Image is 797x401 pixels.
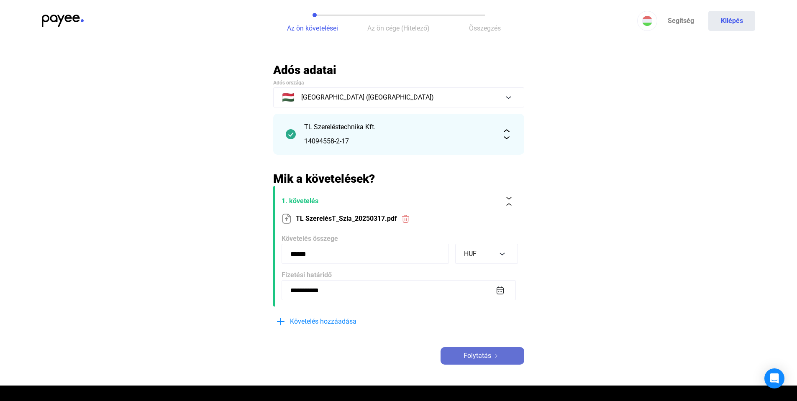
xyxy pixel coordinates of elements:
[464,250,477,258] span: HUF
[455,244,518,264] button: HUF
[397,210,415,227] button: trash-red
[464,351,491,361] span: Folytatás
[642,16,652,26] img: HU
[502,129,512,139] img: expand
[505,197,513,206] img: collapse
[708,11,755,31] button: Kilépés
[282,92,295,102] span: 🇭🇺
[273,313,399,330] button: plus-blueKövetelés hozzáadása
[296,214,397,224] span: TL SzerelésT_Szla_20250317.pdf
[367,24,430,32] span: Az ön cége (Hitelező)
[304,122,493,132] div: TL Szereléstechnika Kft.
[273,63,524,77] h2: Adós adatai
[282,214,292,224] img: upload-paper
[282,196,497,206] span: 1. követelés
[273,80,304,86] span: Adós országa
[500,192,518,210] button: collapse
[301,92,434,102] span: [GEOGRAPHIC_DATA] ([GEOGRAPHIC_DATA])
[441,347,524,365] button: Folytatásarrow-right-white
[657,11,704,31] a: Segítség
[286,129,296,139] img: checkmark-darker-green-circle
[276,317,286,327] img: plus-blue
[282,235,338,243] span: Követelés összege
[491,354,501,358] img: arrow-right-white
[273,171,524,186] h2: Mik a követelések?
[304,136,493,146] div: 14094558-2-17
[764,368,784,388] div: Open Intercom Messenger
[401,215,410,223] img: trash-red
[496,286,505,295] img: calendar
[637,11,657,31] button: HU
[290,317,356,327] span: Követelés hozzáadása
[495,285,505,296] button: calendar
[282,271,332,279] span: Fizetési határidő
[287,24,338,32] span: Az ön követelései
[469,24,501,32] span: Összegzés
[273,87,524,107] button: 🇭🇺[GEOGRAPHIC_DATA] ([GEOGRAPHIC_DATA])
[42,15,84,27] img: payee-logo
